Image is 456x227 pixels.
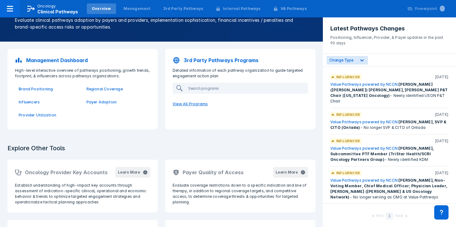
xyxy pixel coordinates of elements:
[19,112,79,118] a: Provider Utilization
[115,167,150,178] button: Learn More
[4,140,69,156] h3: Explore Other Tools
[123,6,151,11] div: Management
[184,57,258,64] p: 3rd Party Pathways Programs
[330,178,449,200] div: - No longer serving as CMO at Value Pathways
[330,82,398,87] a: Value Pathways powered by NCCN:
[435,138,449,144] p: [DATE]
[376,213,384,220] div: Prev
[330,178,398,183] a: Value Pathways powered by NCCN:
[276,170,298,175] div: Learn More
[26,57,88,64] p: Management Dashboard
[11,68,154,79] p: High-level interactive overview of pathways positioning, growth trends, footprint, & influencers ...
[336,138,360,144] p: Influencer
[15,17,308,30] p: Evaluate clinical pathways adoption by payers and providers, implementation sophistication, finan...
[336,170,360,176] p: Influencer
[329,58,353,62] span: Change Type
[15,183,150,205] p: Establish understanding of high-impact key accounts through assessment of indication-specific cli...
[25,169,108,176] h2: Oncology Provider Key Accounts
[330,146,434,162] span: [PERSON_NAME], Subcommittee PTF Member (TriStar Health/SCRI Oncology Partners Group)
[119,3,156,14] a: Management
[87,3,116,14] a: Overview
[173,183,308,205] p: Evaluate coverage restrictions down to a specific indication and line of therapy, in addition to ...
[163,6,203,11] div: 3rd Party Pathways
[330,119,449,130] div: - No longer SVP & CITO of Ontada
[330,82,449,104] div: - Newly identified USON P&T Chair
[169,53,312,68] a: 3rd Party Pathways Programs
[330,146,398,151] a: Value Pathways powered by NCCN:
[395,213,403,220] div: Next
[435,112,449,117] p: [DATE]
[186,83,307,93] input: Search programs
[330,25,449,32] h3: Latest Pathways Changes
[336,74,360,80] p: Influencer
[330,82,448,98] span: [PERSON_NAME] ([PERSON_NAME]) [PERSON_NAME], [PERSON_NAME] P&T Chair ([US_STATE] Oncology)
[415,6,445,11] div: Powerpoint
[330,32,449,46] p: Positioning, Influencer, Provider, & Payer updates in the past 90 days
[118,170,140,175] div: Learn More
[336,112,360,117] p: Influencer
[158,3,208,14] a: 3rd Party Pathways
[434,205,449,220] div: Contact Support
[19,99,79,105] a: Influencers
[169,68,312,79] p: Detailed information of each pathway organization to guide targeted engagement action plan
[183,169,244,176] h2: Payer Quality of Access
[281,6,307,11] div: VA Pathways
[11,53,154,68] a: Management Dashboard
[223,6,260,11] div: Internal Pathways
[435,74,449,80] p: [DATE]
[435,170,449,176] p: [DATE]
[37,9,78,14] span: Clinical Pathways
[19,86,79,92] a: Brand Positioning
[169,98,312,111] a: View All Programs
[273,167,308,178] button: Learn More
[37,3,56,9] p: Oncology
[330,146,449,162] div: - Newly identified KDM
[86,86,147,92] a: Regional Coverage
[86,99,147,105] a: Payer Adoption
[92,6,111,11] div: Overview
[386,212,393,220] div: 1
[330,120,398,124] a: Value Pathways powered by NCCN:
